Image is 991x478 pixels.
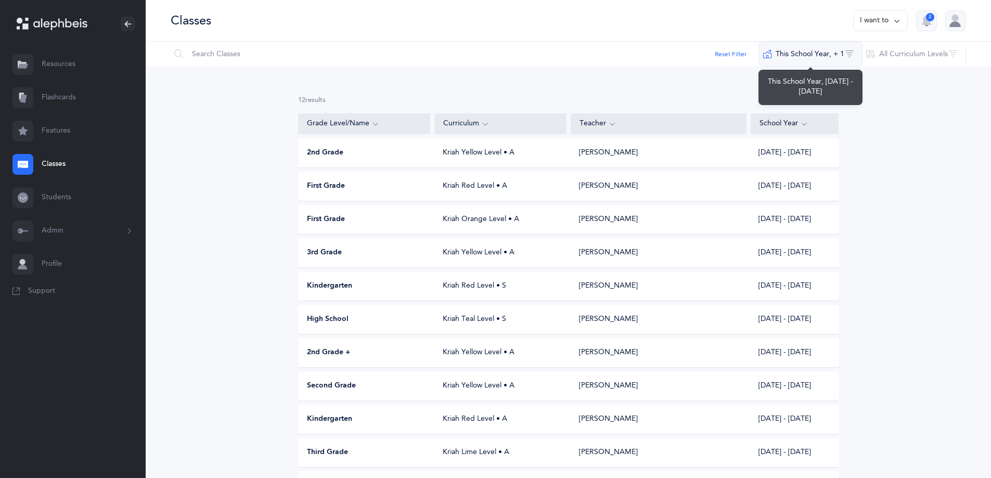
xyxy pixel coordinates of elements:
div: Kriah Orange Level • A [434,214,567,225]
div: School Year [760,118,830,130]
div: [DATE] - [DATE] [750,414,838,424]
div: [DATE] - [DATE] [750,381,838,391]
div: Curriculum [443,118,558,130]
div: 12 [298,96,839,105]
button: This School Year‪, + 1‬ [758,42,863,67]
span: First Grade [307,214,345,225]
div: Kriah Lime Level • A [434,447,567,458]
div: [DATE] - [DATE] [750,181,838,191]
span: Support [28,286,55,296]
div: This School Year, [DATE] - [DATE] [758,70,863,105]
div: Kriah Yellow Level • A [434,381,567,391]
div: Kriah Yellow Level • A [434,347,567,358]
div: [PERSON_NAME] [579,314,638,325]
span: First Grade [307,181,345,191]
span: Kindergarten [307,281,352,291]
span: 3rd Grade [307,248,342,258]
div: [PERSON_NAME] [579,414,638,424]
div: 2 [926,13,934,21]
div: [DATE] - [DATE] [750,314,838,325]
div: [PERSON_NAME] [579,214,638,225]
iframe: Drift Widget Chat Controller [939,426,979,466]
div: Kriah Yellow Level • A [434,248,567,258]
div: [DATE] - [DATE] [750,347,838,358]
span: High School [307,314,349,325]
div: [DATE] - [DATE] [750,281,838,291]
div: [PERSON_NAME] [579,347,638,358]
div: [DATE] - [DATE] [750,248,838,258]
span: Kindergarten [307,414,352,424]
div: [PERSON_NAME] [579,381,638,391]
div: Kriah Teal Level • S [434,314,567,325]
button: All Curriculum Levels [862,42,966,67]
span: Third Grade [307,447,348,458]
span: results [305,96,326,104]
div: Classes [171,12,211,29]
span: Second Grade [307,381,356,391]
div: Grade Level/Name [307,118,421,130]
div: Kriah Red Level • A [434,414,567,424]
button: Reset Filter [715,49,747,59]
div: Teacher [580,118,738,130]
div: [PERSON_NAME] [579,248,638,258]
button: I want to [853,10,908,31]
div: [DATE] - [DATE] [750,148,838,158]
div: [PERSON_NAME] [579,447,638,458]
span: 2nd Grade + [307,347,350,358]
div: [DATE] - [DATE] [750,214,838,225]
button: 2 [916,10,937,31]
div: Kriah Red Level • S [434,281,567,291]
span: 2nd Grade [307,148,343,158]
div: [DATE] - [DATE] [750,447,838,458]
div: Kriah Yellow Level • A [434,148,567,158]
div: Kriah Red Level • A [434,181,567,191]
input: Search Classes [170,42,759,67]
div: [PERSON_NAME] [579,281,638,291]
div: [PERSON_NAME] [579,181,638,191]
div: [PERSON_NAME] [579,148,638,158]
